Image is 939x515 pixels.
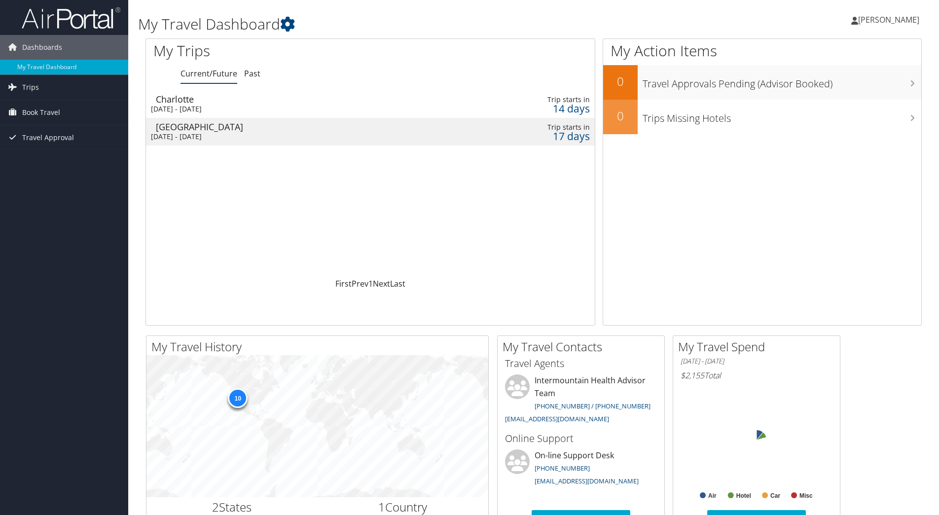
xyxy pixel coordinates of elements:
span: [PERSON_NAME] [858,14,919,25]
h1: My Travel Dashboard [138,14,665,35]
a: Prev [352,278,368,289]
li: On-line Support Desk [500,449,662,490]
a: 0Trips Missing Hotels [603,100,921,134]
div: [DATE] - [DATE] [151,132,431,141]
span: 1 [378,499,385,515]
h2: My Travel Contacts [503,338,664,355]
h1: My Trips [153,40,400,61]
a: 0Travel Approvals Pending (Advisor Booked) [603,65,921,100]
a: 1 [368,278,373,289]
div: Charlotte [156,95,436,104]
span: 2 [212,499,219,515]
a: First [335,278,352,289]
text: Hotel [736,492,751,499]
div: Trip starts in [491,123,590,132]
a: [EMAIL_ADDRESS][DOMAIN_NAME] [505,414,609,423]
a: [PERSON_NAME] [851,5,929,35]
a: [PHONE_NUMBER] / [PHONE_NUMBER] [535,402,650,410]
h6: Total [681,370,832,381]
h2: My Travel Spend [678,338,840,355]
h6: [DATE] - [DATE] [681,357,832,366]
div: 14 days [491,104,590,113]
span: Trips [22,75,39,100]
a: Next [373,278,390,289]
a: [PHONE_NUMBER] [535,464,590,473]
li: Intermountain Health Advisor Team [500,374,662,427]
span: Travel Approval [22,125,74,150]
h3: Online Support [505,432,657,445]
a: [EMAIL_ADDRESS][DOMAIN_NAME] [535,477,639,485]
h3: Travel Approvals Pending (Advisor Booked) [643,72,921,91]
div: [DATE] - [DATE] [151,105,431,113]
span: $2,155 [681,370,704,381]
h3: Travel Agents [505,357,657,370]
h1: My Action Items [603,40,921,61]
h2: 0 [603,73,638,90]
div: Trip starts in [491,95,590,104]
text: Misc [799,492,813,499]
h3: Trips Missing Hotels [643,107,921,125]
span: Book Travel [22,100,60,125]
a: Past [244,68,260,79]
h2: My Travel History [151,338,488,355]
div: 10 [228,388,248,408]
text: Air [708,492,717,499]
span: Dashboards [22,35,62,60]
img: airportal-logo.png [22,6,120,30]
div: [GEOGRAPHIC_DATA] [156,122,436,131]
a: Last [390,278,405,289]
div: 17 days [491,132,590,141]
h2: 0 [603,108,638,124]
a: Current/Future [181,68,237,79]
text: Car [770,492,780,499]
